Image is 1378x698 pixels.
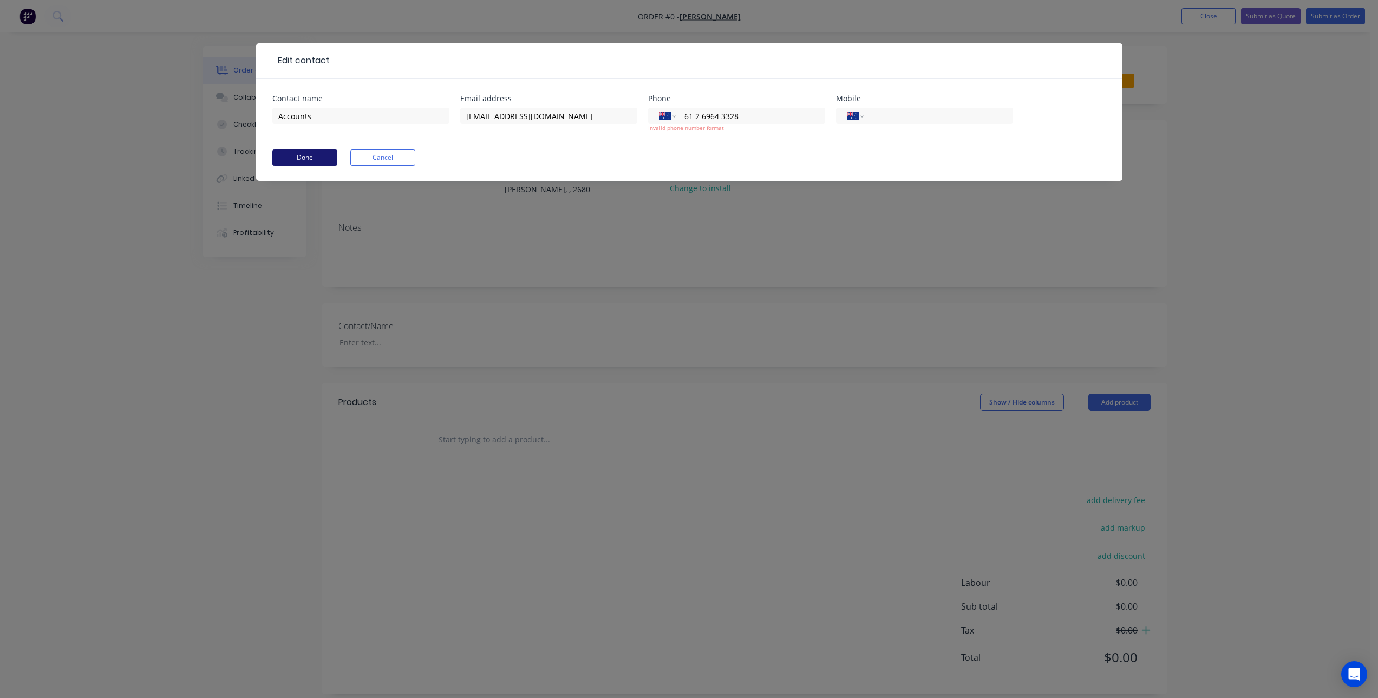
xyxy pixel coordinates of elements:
[836,95,1013,102] div: Mobile
[272,95,449,102] div: Contact name
[648,124,825,132] div: Invalid phone number format
[272,54,330,67] div: Edit contact
[350,149,415,166] button: Cancel
[272,149,337,166] button: Done
[648,95,825,102] div: Phone
[1341,661,1367,687] div: Open Intercom Messenger
[460,95,637,102] div: Email address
